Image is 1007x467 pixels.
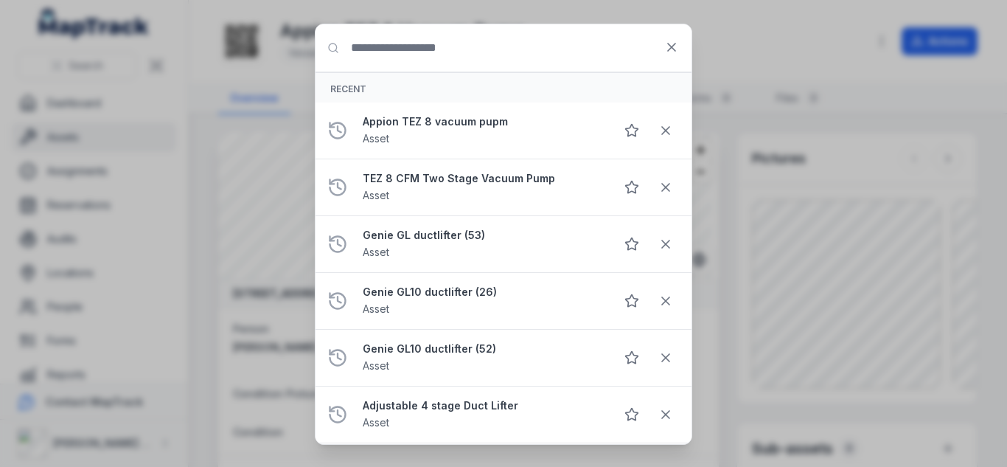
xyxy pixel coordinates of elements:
span: Asset [363,416,389,429]
strong: Adjustable 4 stage Duct Lifter [363,398,603,413]
a: Genie GL ductlifter (53)Asset [363,228,603,260]
span: Asset [363,246,389,258]
span: Asset [363,302,389,315]
strong: Genie GL10 ductlifter (26) [363,285,603,300]
span: Asset [363,132,389,145]
span: Recent [330,83,366,94]
span: Asset [363,359,389,372]
a: Genie GL10 ductlifter (26)Asset [363,285,603,317]
strong: Genie GL ductlifter (53) [363,228,603,243]
a: Genie GL10 ductlifter (52)Asset [363,342,603,374]
a: TEZ 8 CFM Two Stage Vacuum PumpAsset [363,171,603,204]
strong: TEZ 8 CFM Two Stage Vacuum Pump [363,171,603,186]
strong: Appion TEZ 8 vacuum pupm [363,114,603,129]
strong: Genie GL10 ductlifter (52) [363,342,603,356]
a: Appion TEZ 8 vacuum pupmAsset [363,114,603,147]
a: Adjustable 4 stage Duct LifterAsset [363,398,603,431]
span: Asset [363,189,389,201]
